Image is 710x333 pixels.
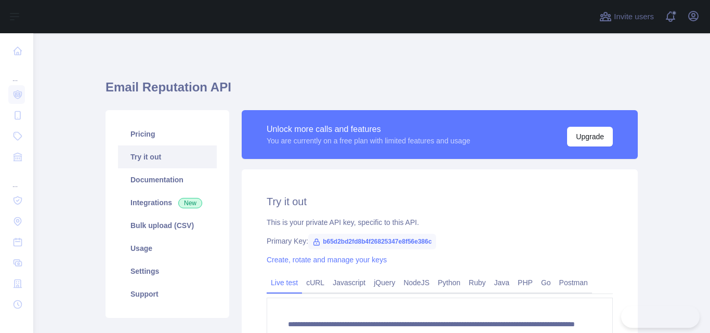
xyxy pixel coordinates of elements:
[490,274,514,291] a: Java
[8,168,25,189] div: ...
[8,62,25,83] div: ...
[267,194,613,209] h2: Try it out
[328,274,370,291] a: Javascript
[118,237,217,260] a: Usage
[267,274,302,291] a: Live test
[118,283,217,305] a: Support
[614,11,654,23] span: Invite users
[267,123,470,136] div: Unlock more calls and features
[267,256,387,264] a: Create, rotate and manage your keys
[118,123,217,145] a: Pricing
[308,234,436,249] span: b65d2bd2fd8b4f26825347e8f56e386c
[399,274,433,291] a: NodeJS
[465,274,490,291] a: Ruby
[537,274,555,291] a: Go
[267,217,613,228] div: This is your private API key, specific to this API.
[267,136,470,146] div: You are currently on a free plan with limited features and usage
[597,8,656,25] button: Invite users
[302,274,328,291] a: cURL
[433,274,465,291] a: Python
[555,274,592,291] a: Postman
[118,145,217,168] a: Try it out
[567,127,613,146] button: Upgrade
[118,260,217,283] a: Settings
[118,168,217,191] a: Documentation
[267,236,613,246] div: Primary Key:
[514,274,537,291] a: PHP
[370,274,399,291] a: jQuery
[178,198,202,208] span: New
[118,214,217,237] a: Bulk upload (CSV)
[621,306,700,328] iframe: Toggle Customer Support
[118,191,217,214] a: Integrations New
[106,79,638,104] h1: Email Reputation API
